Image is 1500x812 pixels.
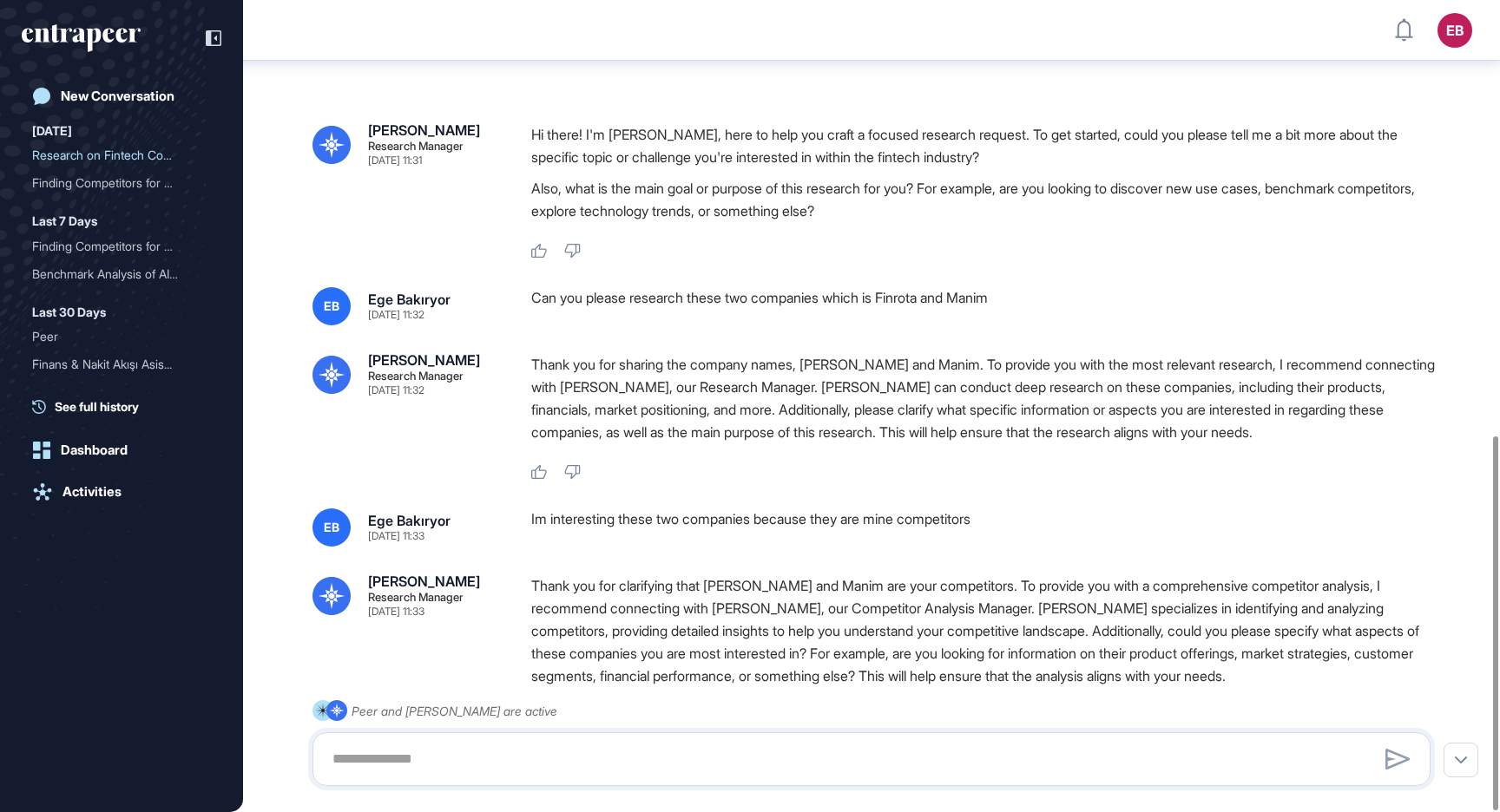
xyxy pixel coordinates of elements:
[32,323,197,350] div: Peer
[32,211,97,232] div: Last 7 Days
[368,141,464,152] div: Research Manager
[368,514,451,527] div: Ege Bakıryor
[32,397,221,416] a: See full history
[531,353,1444,443] p: Thank you for sharing the company names, [PERSON_NAME] and Manim. To provide you with the most re...
[352,700,557,722] div: Peer and [PERSON_NAME] are active
[368,155,422,166] div: [DATE] 11:31
[32,232,211,260] div: Finding Competitors for Nilus AI
[32,121,72,141] div: [DATE]
[32,169,211,197] div: Finding Competitors for Manim
[324,299,339,313] span: EB
[368,123,480,137] div: [PERSON_NAME]
[32,141,197,169] div: Research on Fintech Compa...
[32,169,197,197] div: Finding Competitors for M...
[531,123,1444,168] p: Hi there! I'm [PERSON_NAME], here to help you craft a focused research request. To get started, c...
[32,141,211,169] div: Research on Fintech Companies Finrota and Manim
[531,287,1444,325] div: Can you please research these two companies which is Finrota and Manim
[368,531,424,541] div: [DATE] 11:33
[32,260,197,288] div: Benchmark Analysis of AI-...
[324,521,339,534] span: EB
[61,88,174,104] div: New Conversation
[32,323,211,350] div: Peer
[531,508,1444,547] div: Im interesting these two companies because they are mine competitors
[32,350,197,378] div: Finans & Nakit Akışı Asis...
[22,79,221,114] a: New Conversation
[62,484,122,500] div: Activities
[368,385,424,396] div: [DATE] 11:32
[531,177,1444,222] p: Also, what is the main goal or purpose of this research for you? For example, are you looking to ...
[368,292,451,306] div: Ege Bakıryor
[368,592,464,603] div: Research Manager
[368,606,424,617] div: [DATE] 11:33
[368,574,480,588] div: [PERSON_NAME]
[531,574,1444,687] p: Thank you for clarifying that [PERSON_NAME] and Manim are your competitors. To provide you with a...
[22,24,141,52] div: entrapeer-logo
[22,433,221,468] a: Dashboard
[32,302,106,323] div: Last 30 Days
[32,350,211,378] div: Finans & Nakit Akışı Asistanı, Omni-Channel Sipariş & Ödeme Hub’ı ve Akıllı Stok & Talep Planlayı...
[55,397,139,416] span: See full history
[22,475,221,509] a: Activities
[368,353,480,367] div: [PERSON_NAME]
[61,442,128,458] div: Dashboard
[1437,13,1472,48] button: EB
[368,310,424,320] div: [DATE] 11:32
[368,370,464,382] div: Research Manager
[32,232,197,260] div: Finding Competitors for N...
[32,260,211,288] div: Benchmark Analysis of AI-Powered Open Banking Cash Flow Assistants for SMEs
